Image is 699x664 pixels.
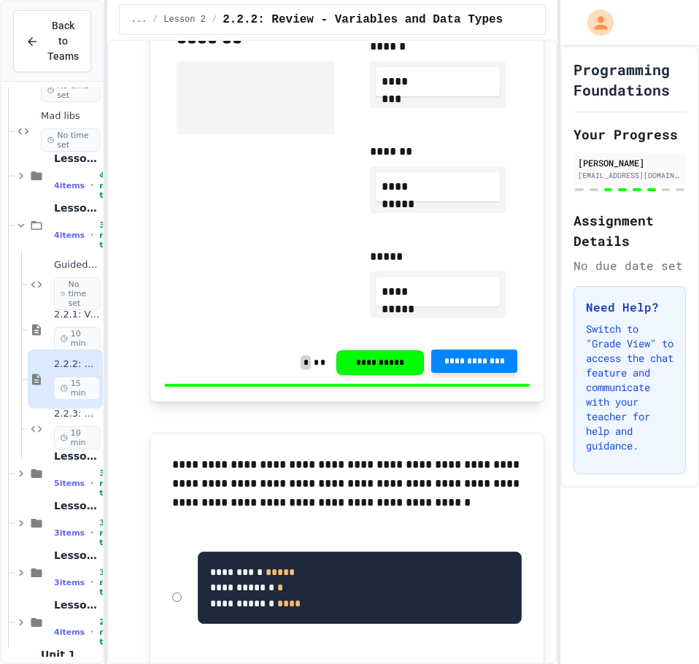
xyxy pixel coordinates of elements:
span: No time set [54,277,100,311]
span: 4 items [54,231,85,240]
span: 15 min [54,377,100,400]
span: Unit 1 [41,648,100,661]
div: [EMAIL_ADDRESS][DOMAIN_NAME] [578,170,681,181]
span: 4 items [54,628,85,637]
h2: Your Progress [574,124,686,144]
span: • [90,576,93,588]
span: 35 min total [99,518,120,547]
span: 3 items [54,578,85,587]
span: • [90,229,93,241]
span: • [90,477,93,489]
span: Lesson 1 [54,152,100,165]
span: 10 min [54,426,100,449]
span: Back to Teams [47,18,79,64]
div: No due date set [574,257,686,274]
span: 5 items [54,479,85,488]
span: ... [131,14,147,26]
h3: Need Help? [586,298,673,316]
span: 2.2.1: Variables and Data Types [54,309,100,321]
span: Mad libs [41,110,100,123]
span: • [90,626,93,638]
span: Lesson 2 [163,14,206,26]
p: Switch to "Grade View" to access the chat feature and communicate with your teacher for help and ... [586,322,673,453]
span: Guided Practice Variables & Data Types [54,259,100,271]
span: 35 min total [99,220,120,250]
span: 30 min total [99,568,120,597]
div: My Account [572,6,617,39]
h1: Programming Foundations [574,59,686,100]
span: 2.2.3: What's the Type? [54,408,100,420]
span: No time set [41,79,100,102]
span: No time set [41,128,100,152]
span: 30 min total [99,468,120,498]
span: / [152,14,158,26]
span: • [90,527,93,538]
span: Lesson 4 [54,499,100,512]
span: Lesson 5 [54,549,100,562]
span: • [90,179,93,191]
div: [PERSON_NAME] [578,156,681,169]
span: / [212,14,217,26]
span: 2.2.2: Review - Variables and Data Types [223,11,503,28]
span: 3 items [54,528,85,538]
span: 2.2.2: Review - Variables and Data Types [54,358,100,371]
span: 10 min [54,327,100,350]
span: 25 min total [99,617,120,646]
h2: Assignment Details [574,210,686,251]
span: Lesson 3 [54,449,100,463]
span: Lesson 2 [54,201,100,215]
span: 4 items [54,181,85,190]
span: Lesson 6 [54,598,100,611]
span: 40 min total [99,171,120,200]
